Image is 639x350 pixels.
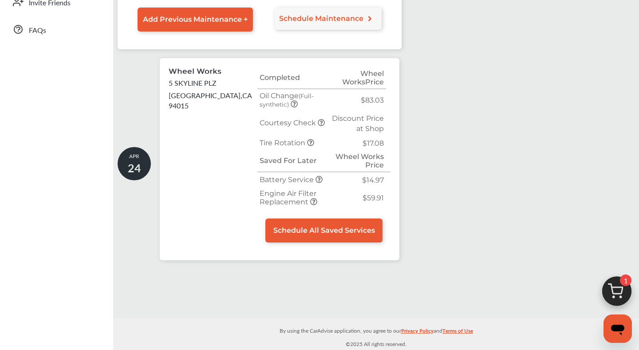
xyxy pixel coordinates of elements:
span: Schedule All Saved Services [273,226,375,235]
th: Wheel Works Price [329,150,386,172]
p: By using the CarAdvise application, you agree to our and [113,326,639,335]
a: Schedule All Saved Services [265,219,383,243]
span: Discount Price at Shop [332,114,384,133]
span: FAQs [29,25,46,36]
span: Tire Rotation [260,139,307,147]
span: $14.97 [362,176,384,184]
span: 24 [128,160,141,175]
span: $59.91 [363,194,384,202]
img: cart_icon.3d0951e8.svg [596,272,638,315]
a: Schedule Maintenance [275,8,382,30]
th: Wheel Works Price [329,67,386,89]
p: Wheel Works [169,67,221,76]
th: Saved For Later [257,150,329,172]
a: Add Previous Maintenance + [138,8,253,32]
p: [GEOGRAPHIC_DATA] , CA 94015 [169,90,257,111]
span: 1 [620,274,631,286]
p: APR [118,152,151,175]
small: (Full-synthetic) [260,92,314,108]
a: Privacy Policy [401,326,434,339]
span: Courtesy Check [260,119,318,127]
span: $83.03 [361,96,384,104]
div: © 2025 All rights reserved. [113,318,639,350]
span: Oil Change [260,91,314,108]
span: Battery Service [260,175,316,184]
iframe: Button to launch messaging window [603,314,632,343]
span: Schedule Maintenance [279,14,363,23]
p: 5 SKYLINE PLZ [169,78,217,88]
span: Add Previous Maintenance + [143,15,248,24]
span: Engine Air Filter Replacement [260,189,316,206]
th: Completed [257,67,329,89]
a: FAQs [8,18,104,41]
span: $17.08 [363,139,384,147]
a: Terms of Use [442,326,473,339]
